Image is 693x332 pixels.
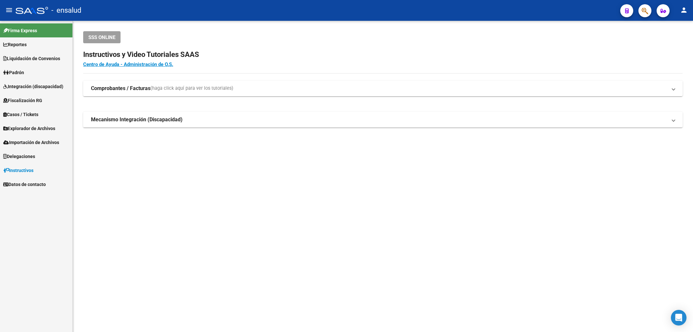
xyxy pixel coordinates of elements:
[680,6,688,14] mat-icon: person
[3,55,60,62] span: Liquidación de Convenios
[3,181,46,188] span: Datos de contacto
[3,69,24,76] span: Padrón
[3,27,37,34] span: Firma Express
[51,3,81,18] span: - ensalud
[3,83,63,90] span: Integración (discapacidad)
[3,97,42,104] span: Fiscalización RG
[3,111,38,118] span: Casos / Tickets
[150,85,233,92] span: (haga click aquí para ver los tutoriales)
[88,34,115,40] span: SSS ONLINE
[83,61,173,67] a: Centro de Ayuda - Administración de O.S.
[5,6,13,14] mat-icon: menu
[83,112,683,127] mat-expansion-panel-header: Mecanismo Integración (Discapacidad)
[3,41,27,48] span: Reportes
[3,125,55,132] span: Explorador de Archivos
[3,167,33,174] span: Instructivos
[91,85,150,92] strong: Comprobantes / Facturas
[3,139,59,146] span: Importación de Archivos
[91,116,183,123] strong: Mecanismo Integración (Discapacidad)
[83,81,683,96] mat-expansion-panel-header: Comprobantes / Facturas(haga click aquí para ver los tutoriales)
[83,31,121,43] button: SSS ONLINE
[3,153,35,160] span: Delegaciones
[83,48,683,61] h2: Instructivos y Video Tutoriales SAAS
[671,310,687,325] div: Open Intercom Messenger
